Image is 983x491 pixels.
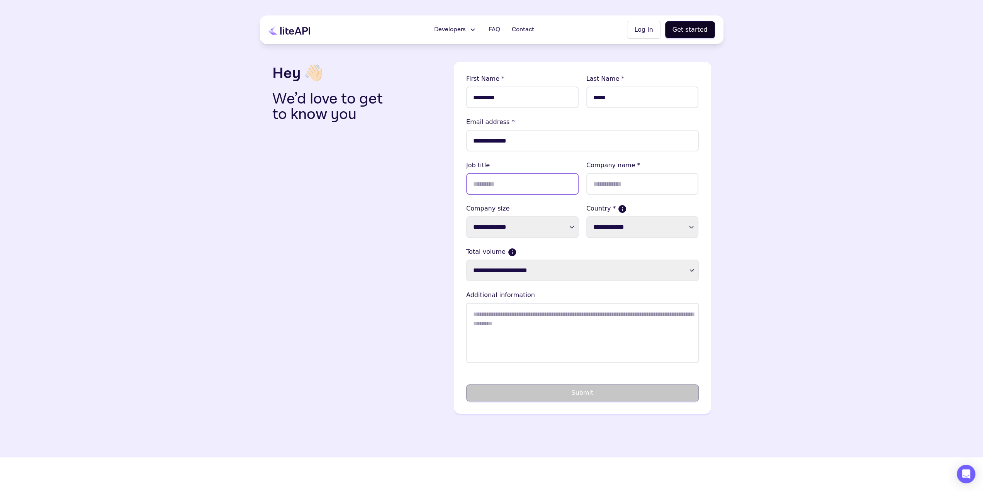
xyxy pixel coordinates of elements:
[665,21,715,38] button: Get started
[466,161,579,170] lable: Job title
[619,206,626,212] button: If more than one country, please select where the majority of your sales come from.
[434,25,465,34] span: Developers
[466,117,699,127] lable: Email address *
[507,22,538,37] a: Contact
[511,25,534,34] span: Contact
[488,25,500,34] span: FAQ
[957,465,975,483] div: Open Intercom Messenger
[509,249,516,256] button: Current monthly volume your business makes in USD
[484,22,504,37] a: FAQ
[466,384,699,401] button: Submit
[466,291,699,300] lable: Additional information
[466,204,579,213] label: Company size
[466,74,579,83] lable: First Name *
[466,247,699,257] label: Total volume
[429,22,481,37] button: Developers
[272,62,448,85] h3: Hey 👋🏻
[627,21,660,39] button: Log in
[272,91,395,122] p: We’d love to get to know you
[586,74,699,83] lable: Last Name *
[586,161,699,170] lable: Company name *
[586,204,699,213] label: Country *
